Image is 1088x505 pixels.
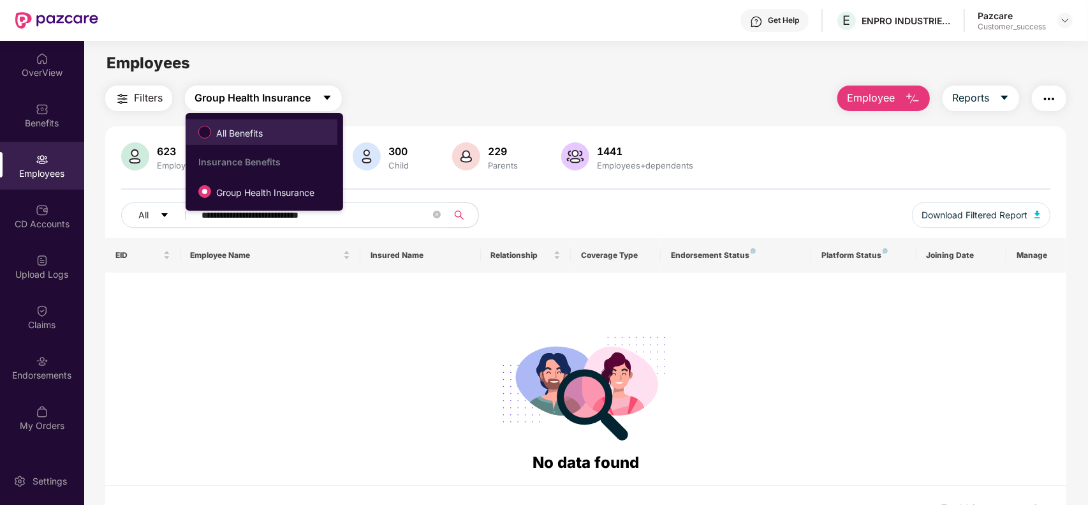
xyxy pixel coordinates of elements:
[198,156,337,167] div: Insurance Benefits
[115,250,161,260] span: EID
[191,250,341,260] span: Employee Name
[211,186,320,200] span: Group Health Insurance
[978,22,1046,32] div: Customer_success
[211,126,268,140] span: All Benefits
[862,15,951,27] div: ENPRO INDUSTRIES PVT LTD
[481,238,571,273] th: Relationship
[180,238,361,273] th: Employee Name
[768,15,799,26] div: Get Help
[15,12,98,29] img: New Pazcare Logo
[1006,238,1066,273] th: Manage
[105,238,180,273] th: EID
[978,10,1046,22] div: Pazcare
[491,250,551,260] span: Relationship
[1060,15,1070,26] img: svg+xml;base64,PHN2ZyBpZD0iRHJvcGRvd24tMzJ4MzIiIHhtbG5zPSJodHRwOi8vd3d3LnczLm9yZy8yMDAwL3N2ZyIgd2...
[750,15,763,28] img: svg+xml;base64,PHN2ZyBpZD0iSGVscC0zMngzMiIgeG1sbnM9Imh0dHA6Ly93d3cudzMub3JnLzIwMDAvc3ZnIiB3aWR0aD...
[843,13,851,28] span: E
